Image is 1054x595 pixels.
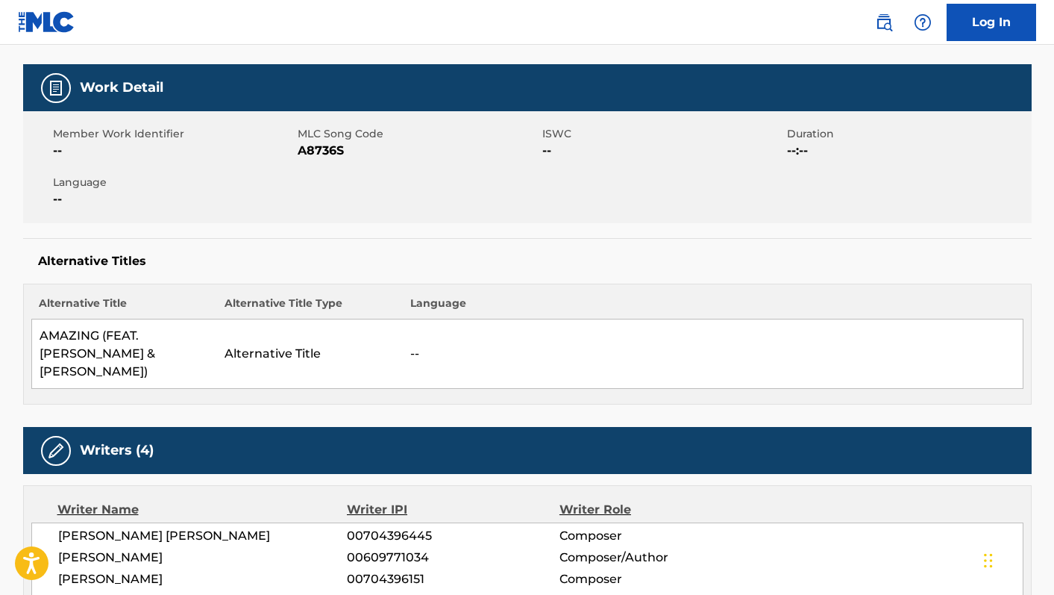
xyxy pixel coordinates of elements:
[80,442,154,459] h5: Writers (4)
[559,527,753,545] span: Composer
[347,527,559,545] span: 00704396445
[18,11,75,33] img: MLC Logo
[57,501,348,519] div: Writer Name
[787,126,1028,142] span: Duration
[58,570,348,588] span: [PERSON_NAME]
[347,549,559,567] span: 00609771034
[47,79,65,97] img: Work Detail
[542,126,783,142] span: ISWC
[947,4,1036,41] a: Log In
[53,142,294,160] span: --
[58,527,348,545] span: [PERSON_NAME] [PERSON_NAME]
[403,320,1023,389] td: --
[347,501,559,519] div: Writer IPI
[559,501,753,519] div: Writer Role
[979,523,1054,595] iframe: Chat Widget
[53,175,294,190] span: Language
[53,190,294,208] span: --
[38,254,1017,269] h5: Alternative Titles
[298,126,539,142] span: MLC Song Code
[869,7,899,37] a: Public Search
[31,320,217,389] td: AMAZING (FEAT. [PERSON_NAME] & [PERSON_NAME])
[984,538,993,583] div: Drag
[217,296,403,320] th: Alternative Title Type
[875,13,893,31] img: search
[542,142,783,160] span: --
[47,442,65,460] img: Writers
[298,142,539,160] span: A8736S
[403,296,1023,320] th: Language
[559,549,753,567] span: Composer/Author
[58,549,348,567] span: [PERSON_NAME]
[31,296,217,320] th: Alternative Title
[914,13,932,31] img: help
[559,570,753,588] span: Composer
[787,142,1028,160] span: --:--
[53,126,294,142] span: Member Work Identifier
[217,320,403,389] td: Alternative Title
[908,7,938,37] div: Help
[80,79,163,96] h5: Work Detail
[347,570,559,588] span: 00704396151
